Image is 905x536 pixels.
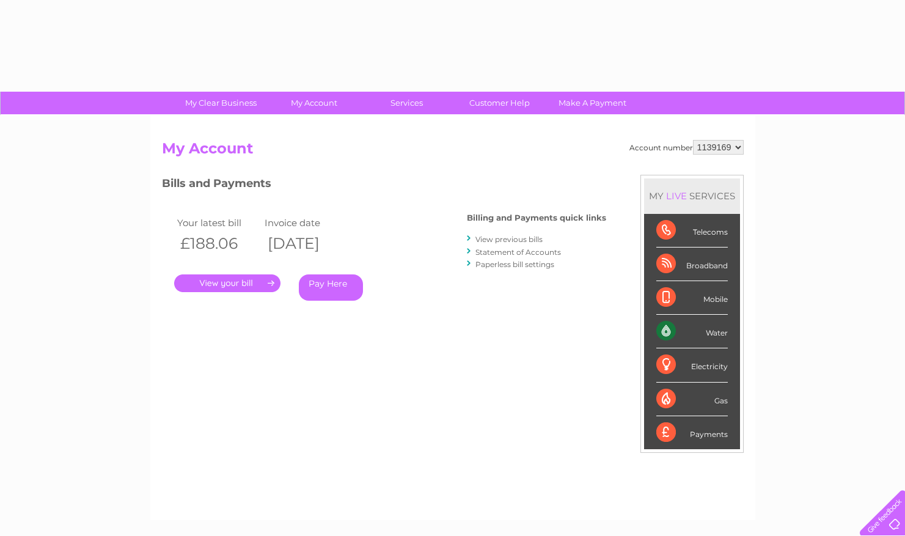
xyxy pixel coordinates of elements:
div: Payments [656,416,728,449]
h2: My Account [162,140,744,163]
a: View previous bills [475,235,543,244]
td: Invoice date [262,215,350,231]
a: Customer Help [449,92,550,114]
div: Account number [629,140,744,155]
a: Pay Here [299,274,363,301]
h4: Billing and Payments quick links [467,213,606,222]
div: Electricity [656,348,728,382]
div: Gas [656,383,728,416]
a: My Account [263,92,364,114]
div: MY SERVICES [644,178,740,213]
div: Telecoms [656,214,728,248]
div: Water [656,315,728,348]
th: [DATE] [262,231,350,256]
th: £188.06 [174,231,262,256]
div: LIVE [664,190,689,202]
div: Mobile [656,281,728,315]
a: Make A Payment [542,92,643,114]
td: Your latest bill [174,215,262,231]
div: Broadband [656,248,728,281]
a: Services [356,92,457,114]
h3: Bills and Payments [162,175,606,196]
a: Statement of Accounts [475,248,561,257]
a: Paperless bill settings [475,260,554,269]
a: . [174,274,280,292]
a: My Clear Business [170,92,271,114]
